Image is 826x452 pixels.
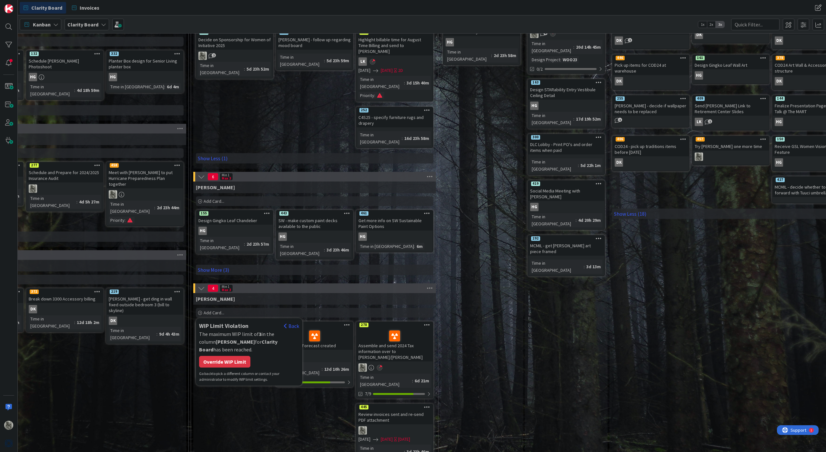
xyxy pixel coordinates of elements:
div: 9d 4h 43m [157,330,181,338]
div: 5d 23h 59m [325,57,351,64]
span: : [412,377,413,384]
div: 252 [357,107,433,113]
div: 461 [357,211,433,216]
b: 3 [259,331,261,337]
div: 372 [27,289,103,295]
div: 378 [776,56,785,60]
div: 406 [616,137,625,142]
div: Time in [GEOGRAPHIC_DATA] [358,131,402,145]
div: 446 [616,56,625,60]
div: HG [29,73,37,81]
div: 5d 23h 52m [245,65,271,73]
div: 163Design STARability Entry Vestibule Ceiling Detail [528,80,604,100]
a: 446Pick up items for COD24 at warehouseDK [612,54,690,90]
div: HG [528,102,604,110]
span: : [414,243,415,250]
div: HG [775,158,783,167]
input: Quick Filter... [731,19,780,30]
div: 277Schedule and Prepare for 2024/2025 Insurance Audit [27,162,103,182]
div: 457 [696,137,705,142]
span: 1 [708,119,712,123]
div: Time in [GEOGRAPHIC_DATA] [358,243,414,250]
div: 300 [528,134,604,140]
div: 163 [531,80,540,85]
div: Priority [358,92,374,99]
div: Design Gingko Leaf Chandelier [196,216,273,225]
div: 371 [277,322,353,328]
div: Schedule [PERSON_NAME] Photoshoot [27,57,103,71]
span: : [573,44,574,51]
div: Assemble and send 2024 Tax information over to [PERSON_NAME]/[PERSON_NAME] [357,328,433,361]
div: PA [357,363,433,372]
a: 155Design Gingko Leaf ChandelierHGTime in [GEOGRAPHIC_DATA]:2d 23h 57m [196,210,273,254]
span: 0/2 [537,66,543,73]
div: 20d 14h 45m [574,44,602,51]
div: 458Meet with [PERSON_NAME] to put Hurricane Preparedness Plan together [107,162,183,188]
a: 415[PERSON_NAME] - follow up regarding mood boardTime in [GEOGRAPHIC_DATA]:5d 23h 59m [276,29,353,70]
div: 300 [531,135,540,140]
div: 252C4S25 - specify furniture rugs and drapery [357,107,433,127]
div: 332Planter Box design for Senior Living planter box [107,51,183,71]
div: HG [358,232,367,241]
span: : [125,217,126,224]
div: 332 [110,52,119,56]
div: Time in [GEOGRAPHIC_DATA] [530,158,578,172]
div: 3d 15h 40m [405,79,431,86]
span: : [156,330,157,338]
div: PA [277,352,353,360]
div: 292MCMIL - get [PERSON_NAME] art piece framed [528,236,604,256]
img: Visit kanbanzone.com [4,4,13,13]
div: 16d 23h 58m [403,135,431,142]
div: Time in [GEOGRAPHIC_DATA] [358,374,412,388]
div: Time in [GEOGRAPHIC_DATA] [278,243,324,257]
div: 4d 18h 59m [75,87,101,94]
div: [PERSON_NAME] - follow up regarding mood board [277,35,353,50]
div: 277 [27,162,103,168]
a: 461Get more info on SW Sustainable Paint OptionsHGTime in [GEOGRAPHIC_DATA]:6m [356,210,433,252]
div: Time in [GEOGRAPHIC_DATA] [446,48,491,63]
div: 292 [531,236,540,241]
a: 277Schedule and Prepare for 2024/2025 Insurance AuditPATime in [GEOGRAPHIC_DATA]:4d 5h 27m [26,162,104,211]
div: Pick up items for COD24 at warehouse [613,61,689,75]
a: 371Profitability Forecast createdPATime in [GEOGRAPHIC_DATA]:13d 10h 26m5/7 [276,321,353,387]
span: 2 [212,53,216,57]
div: 155Design Gingko Leaf Chandelier [196,211,273,225]
span: Kanban [33,21,51,28]
div: 457 [693,136,769,142]
div: Time in [GEOGRAPHIC_DATA] [109,327,156,341]
img: PA [358,363,367,372]
div: LK [357,57,433,66]
div: MCMIL - get [PERSON_NAME] art piece framed [528,241,604,256]
span: Clarity Board [31,4,62,12]
div: Time in [GEOGRAPHIC_DATA] [530,40,573,54]
div: Time in [GEOGRAPHIC_DATA] [358,76,404,90]
span: : [154,204,155,211]
div: Time in [GEOGRAPHIC_DATA] [530,213,576,227]
a: 219[PERSON_NAME] - get ding in wall fixed outside bedroom 3 (bill to skyline)DKTime in [GEOGRAPHI... [106,288,184,344]
b: Clarity Board [67,21,98,28]
div: Time in [GEOGRAPHIC_DATA] [109,201,154,215]
div: Override WIP Limit [199,356,250,368]
div: 12d 18h 2m [75,319,101,326]
div: [PERSON_NAME] - get ding in wall fixed outside bedroom 3 (bill to skyline) [107,295,183,315]
div: 443 [277,211,353,216]
a: 409Send [PERSON_NAME] Link to Retirement Center SlidesLK [692,95,770,131]
span: : [584,263,585,270]
img: PA [29,184,37,193]
div: Get more info on SW Sustainable Paint Options [357,216,433,231]
div: HG [695,71,703,80]
a: 332Planter Box design for Senior Living planter boxHGTime in [GEOGRAPHIC_DATA]:6d 4m [106,50,184,93]
span: : [164,83,165,90]
div: DK [693,31,769,39]
span: [DATE] [381,67,393,74]
div: 255 [616,96,625,101]
a: 278Assemble and send 2024 Tax information over to [PERSON_NAME]/[PERSON_NAME]PATime in [GEOGRAPHI... [356,321,433,398]
div: HG [446,38,454,46]
span: : [324,57,325,64]
img: PA [695,152,703,161]
a: 252C4S25 - specify furniture rugs and draperyTime in [GEOGRAPHIC_DATA]:16d 23h 58m [356,107,433,148]
div: PA [27,184,103,193]
span: : [324,246,325,253]
span: [DATE] [358,67,370,74]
